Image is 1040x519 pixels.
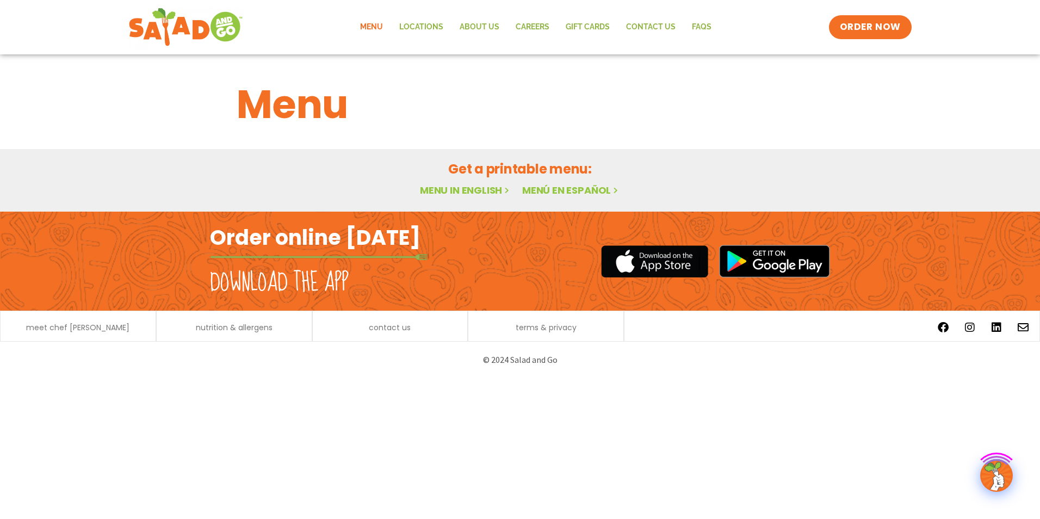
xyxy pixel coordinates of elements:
h1: Menu [237,75,803,134]
h2: Order online [DATE] [210,224,420,251]
h2: Download the app [210,268,349,298]
a: ORDER NOW [829,15,912,39]
a: terms & privacy [516,324,577,331]
a: Contact Us [618,15,684,40]
a: FAQs [684,15,720,40]
img: google_play [719,245,830,277]
a: meet chef [PERSON_NAME] [26,324,129,331]
img: appstore [601,244,708,279]
a: GIFT CARDS [558,15,618,40]
a: Careers [507,15,558,40]
span: ORDER NOW [840,21,901,34]
a: Menú en español [522,183,620,197]
a: Menu in English [420,183,511,197]
nav: Menu [352,15,720,40]
a: Menu [352,15,391,40]
a: nutrition & allergens [196,324,273,331]
a: contact us [369,324,411,331]
h2: Get a printable menu: [237,159,803,178]
a: About Us [451,15,507,40]
p: © 2024 Salad and Go [215,353,825,367]
img: new-SAG-logo-768×292 [128,5,243,49]
img: fork [210,254,428,260]
a: Locations [391,15,451,40]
